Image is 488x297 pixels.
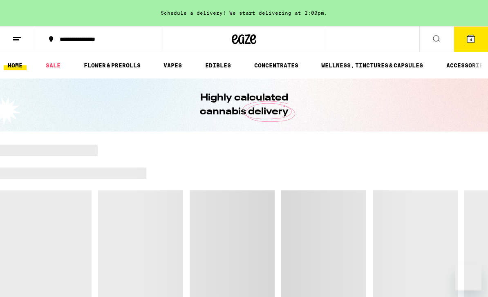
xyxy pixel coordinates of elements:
[250,60,302,70] a: CONCENTRATES
[454,27,488,52] button: 4
[455,264,481,290] iframe: Button to launch messaging window
[80,60,145,70] a: FLOWER & PREROLLS
[42,60,65,70] a: SALE
[470,37,472,42] span: 4
[317,60,427,70] a: WELLNESS, TINCTURES & CAPSULES
[177,91,311,119] h1: Highly calculated cannabis delivery
[159,60,186,70] a: VAPES
[201,60,235,70] a: EDIBLES
[4,60,27,70] a: HOME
